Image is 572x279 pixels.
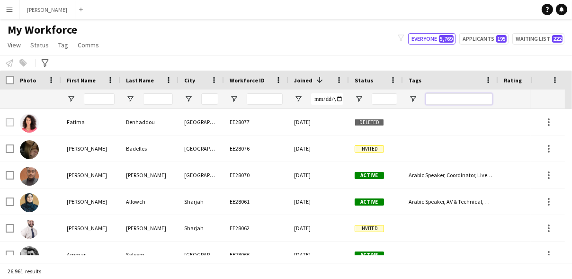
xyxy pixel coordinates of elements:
div: Badelles [120,135,179,162]
div: [PERSON_NAME] [120,162,179,188]
input: First Name Filter Input [84,93,115,105]
app-action-btn: Advanced filters [39,57,51,69]
div: [DATE] [288,215,349,241]
div: EE28077 [224,109,288,135]
a: Comms [74,39,103,51]
div: [PERSON_NAME] [61,215,120,241]
img: Fatima Benhaddou [20,114,39,133]
button: Open Filter Menu [126,95,134,103]
span: Active [355,172,384,179]
div: [DATE] [288,135,349,162]
a: Status [27,39,53,51]
button: Open Filter Menu [67,95,75,103]
div: EE28070 [224,162,288,188]
span: City [184,77,195,84]
img: Ammar Saleem [20,246,39,265]
span: Workforce ID [230,77,265,84]
span: 5,769 [439,35,454,43]
div: EE28066 [224,242,288,268]
input: City Filter Input [201,93,218,105]
button: Waiting list222 [512,33,564,45]
a: View [4,39,25,51]
span: Status [355,77,373,84]
div: [DATE] [288,189,349,215]
span: Photo [20,77,36,84]
div: Arabic Speaker, Coordinator, Live Shows & Festivals, Operations, Production [403,162,498,188]
div: [DATE] [288,109,349,135]
div: Saleem [120,242,179,268]
div: Sharjah [179,215,224,241]
img: Abdulrahman Yousif [20,167,39,186]
input: Status Filter Input [372,93,397,105]
input: Workforce ID Filter Input [247,93,283,105]
input: Tags Filter Input [426,93,492,105]
div: EE28061 [224,189,288,215]
span: Joined [294,77,313,84]
div: Sharjah [179,189,224,215]
span: Tag [58,41,68,49]
span: Last Name [126,77,154,84]
button: Open Filter Menu [409,95,417,103]
input: Joined Filter Input [311,93,343,105]
div: Ammar [61,242,120,268]
span: 195 [496,35,507,43]
div: Arabic Speaker, AV & Technical, Conferences, Ceremonies & Exhibitions, Coordinator, Live Shows & ... [403,189,498,215]
div: Allowch [120,189,179,215]
button: Open Filter Menu [230,95,238,103]
div: Fatima [61,109,120,135]
img: Francesca Badelles [20,140,39,159]
button: Open Filter Menu [184,95,193,103]
div: [DATE] [288,242,349,268]
span: Deleted [355,119,384,126]
button: Open Filter Menu [355,95,363,103]
button: Open Filter Menu [294,95,303,103]
span: Active [355,198,384,206]
span: Rating [504,77,522,84]
span: My Workforce [8,23,77,37]
div: [GEOGRAPHIC_DATA] [179,242,224,268]
div: [PERSON_NAME] [120,215,179,241]
input: Last Name Filter Input [143,93,173,105]
img: Alan Chacko Johnson [20,220,39,239]
span: 222 [552,35,563,43]
div: [PERSON_NAME] [61,189,120,215]
span: Invited [355,225,384,232]
span: View [8,41,21,49]
input: Row Selection is disabled for this row (unchecked) [6,118,14,126]
div: [GEOGRAPHIC_DATA] [179,135,224,162]
div: EE28062 [224,215,288,241]
a: Tag [54,39,72,51]
div: EE28076 [224,135,288,162]
div: [DATE] [288,162,349,188]
button: Everyone5,769 [408,33,456,45]
span: Tags [409,77,421,84]
button: Applicants195 [459,33,509,45]
span: Invited [355,145,384,153]
span: Active [355,252,384,259]
button: [PERSON_NAME] [19,0,75,19]
div: Benhaddou [120,109,179,135]
div: [PERSON_NAME] [61,135,120,162]
span: Comms [78,41,99,49]
div: [GEOGRAPHIC_DATA] [179,109,224,135]
div: [PERSON_NAME] [61,162,120,188]
span: First Name [67,77,96,84]
div: [GEOGRAPHIC_DATA] [179,162,224,188]
img: Aida Allowch [20,193,39,212]
span: Status [30,41,49,49]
